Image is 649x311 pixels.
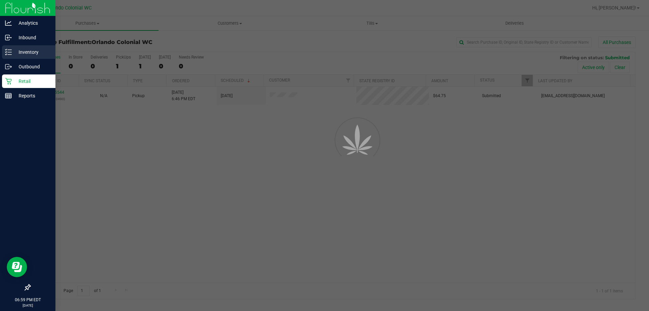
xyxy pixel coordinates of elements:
[12,19,52,27] p: Analytics
[5,20,12,26] inline-svg: Analytics
[12,34,52,42] p: Inbound
[12,48,52,56] p: Inventory
[5,49,12,55] inline-svg: Inventory
[5,34,12,41] inline-svg: Inbound
[5,63,12,70] inline-svg: Outbound
[7,257,27,277] iframe: Resource center
[12,77,52,85] p: Retail
[3,303,52,308] p: [DATE]
[12,63,52,71] p: Outbound
[5,78,12,85] inline-svg: Retail
[12,92,52,100] p: Reports
[5,92,12,99] inline-svg: Reports
[3,297,52,303] p: 06:59 PM EDT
